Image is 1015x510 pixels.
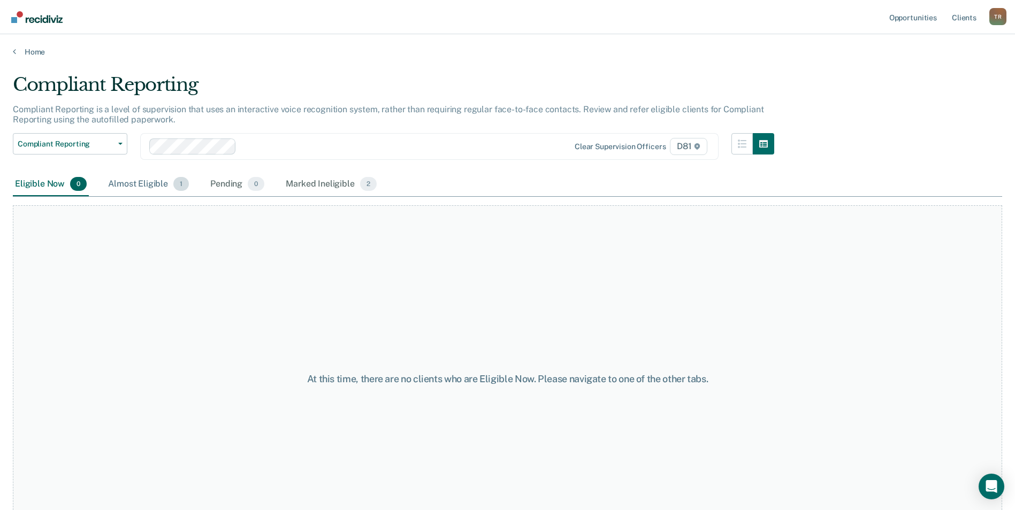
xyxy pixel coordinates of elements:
div: Compliant Reporting [13,74,774,104]
div: At this time, there are no clients who are Eligible Now. Please navigate to one of the other tabs. [261,373,755,385]
span: 0 [248,177,264,191]
div: Almost Eligible1 [106,173,191,196]
button: Profile dropdown button [989,8,1006,25]
img: Recidiviz [11,11,63,23]
div: Clear supervision officers [575,142,666,151]
a: Home [13,47,1002,57]
div: Open Intercom Messenger [979,474,1004,499]
span: 2 [360,177,377,191]
span: 0 [70,177,87,191]
div: Eligible Now0 [13,173,89,196]
div: Marked Ineligible2 [284,173,379,196]
span: 1 [173,177,189,191]
div: T R [989,8,1006,25]
span: Compliant Reporting [18,140,114,149]
div: Pending0 [208,173,266,196]
button: Compliant Reporting [13,133,127,154]
p: Compliant Reporting is a level of supervision that uses an interactive voice recognition system, ... [13,104,764,125]
span: D81 [670,138,707,155]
